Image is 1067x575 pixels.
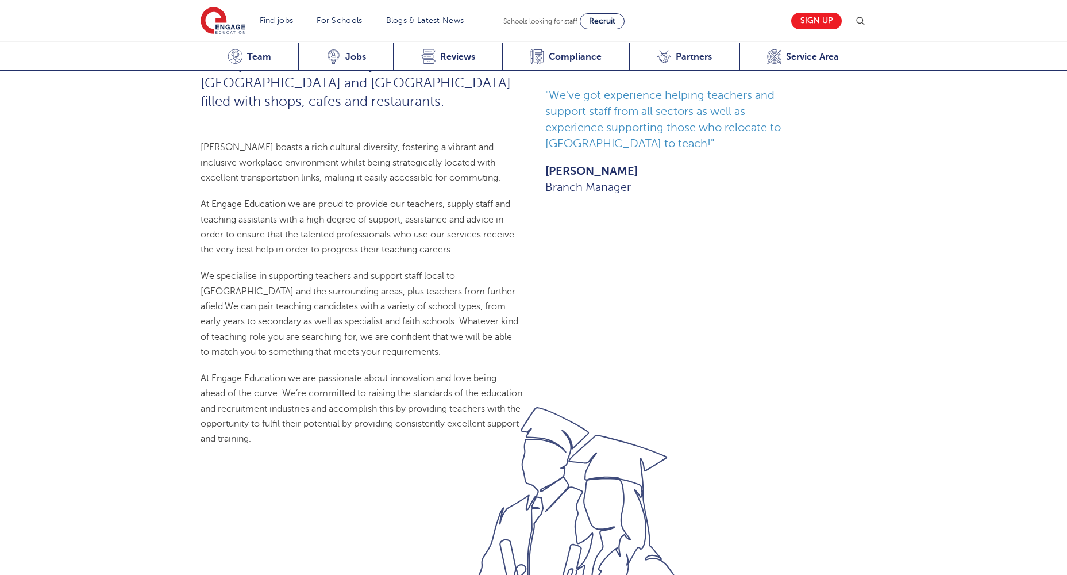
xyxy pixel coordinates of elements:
a: Blogs & Latest News [386,16,464,25]
img: Engage Education [201,7,245,36]
a: Sign up [791,13,842,29]
span: Team [247,51,271,63]
a: Find jobs [260,16,294,25]
a: Team [201,43,299,71]
a: For Schools [317,16,362,25]
span: We can pair teaching candidates with a variety of school types, from early years to secondary as ... [201,301,518,357]
span: Reviews [440,51,475,63]
span: Recruit [589,17,615,25]
a: Jobs [298,43,393,71]
span: We specialise in supporting teachers and support staff local to [GEOGRAPHIC_DATA] and the surroun... [201,271,515,312]
span: Jobs [345,51,366,63]
a: Compliance [502,43,629,71]
a: Reviews [393,43,502,71]
span: [PERSON_NAME] [545,163,798,179]
span: Service Area [786,51,839,63]
span: At Engage Education we are proud to provide our teachers, supply staff and teaching assistants wi... [201,199,514,255]
p: [PERSON_NAME] boasts a rich cultural diversity, fostering a vibrant and inclusive workplace envir... [201,140,522,185]
span: Partners [676,51,712,63]
span: At Engage Education we are passionate about innovation and love being ahead of the curve. We’re c... [201,373,522,444]
a: Partners [629,43,739,71]
span: Schools looking for staff [503,17,577,25]
span: Branch Manager [545,179,798,195]
a: Recruit [580,13,625,29]
a: Service Area [739,43,867,71]
span: Compliance [549,51,602,63]
p: We've got experience helping teachers and support staff from all sectors as well as experience su... [545,87,798,152]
